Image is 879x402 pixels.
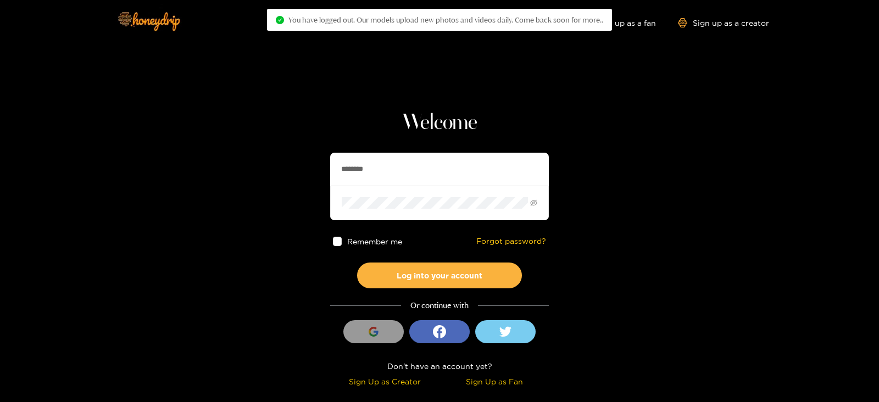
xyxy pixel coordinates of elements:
div: Or continue with [330,299,549,312]
span: eye-invisible [530,199,537,206]
a: Sign up as a fan [581,18,656,27]
span: Remember me [348,237,403,245]
a: Sign up as a creator [678,18,769,27]
div: Don't have an account yet? [330,360,549,372]
h1: Welcome [330,110,549,136]
a: Forgot password? [476,237,546,246]
span: You have logged out. Our models upload new photos and videos daily. Come back soon for more.. [288,15,603,24]
button: Log into your account [357,263,522,288]
div: Sign Up as Fan [442,375,546,388]
div: Sign Up as Creator [333,375,437,388]
span: check-circle [276,16,284,24]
